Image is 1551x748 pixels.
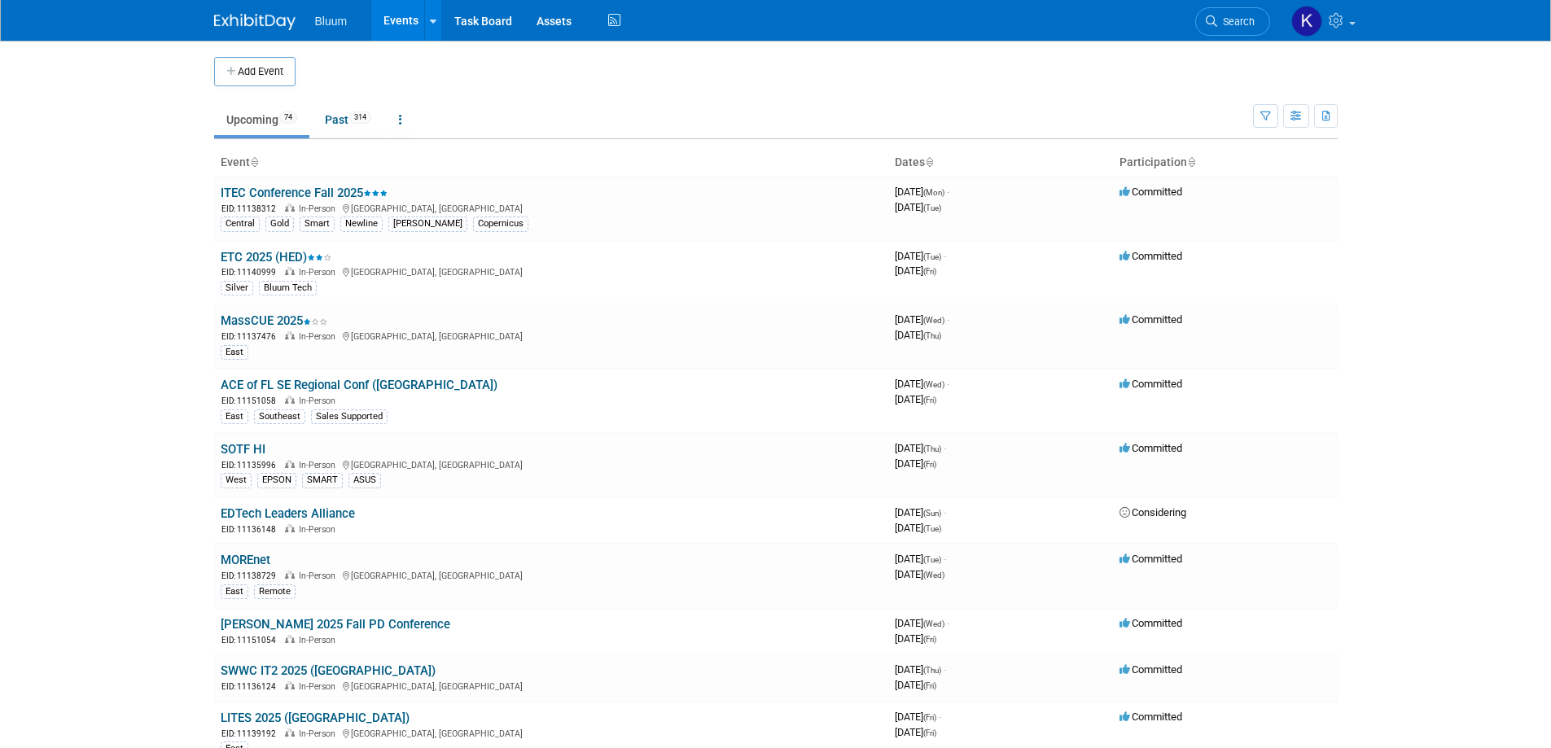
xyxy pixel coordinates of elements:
[285,267,295,275] img: In-Person Event
[221,396,283,405] span: EID: 11151058
[1119,313,1182,326] span: Committed
[221,250,331,265] a: ETC 2025 (HED)
[895,313,949,326] span: [DATE]
[895,553,946,565] span: [DATE]
[221,186,388,200] a: ITEC Conference Fall 2025
[1113,149,1338,177] th: Participation
[1119,663,1182,676] span: Committed
[254,409,305,424] div: Southeast
[895,568,944,580] span: [DATE]
[947,186,949,198] span: -
[221,636,283,645] span: EID: 11151054
[923,619,944,628] span: (Wed)
[895,663,946,676] span: [DATE]
[895,457,936,470] span: [DATE]
[221,204,283,213] span: EID: 11138312
[279,112,297,124] span: 74
[299,728,340,739] span: In-Person
[302,473,343,488] div: SMART
[923,252,941,261] span: (Tue)
[944,663,946,676] span: -
[923,509,941,518] span: (Sun)
[923,635,936,644] span: (Fri)
[214,57,296,86] button: Add Event
[221,682,283,691] span: EID: 11136124
[259,281,317,295] div: Bluum Tech
[250,155,258,168] a: Sort by Event Name
[1119,186,1182,198] span: Committed
[947,313,949,326] span: -
[923,331,941,340] span: (Thu)
[214,14,296,30] img: ExhibitDay
[1217,15,1255,28] span: Search
[285,728,295,737] img: In-Person Event
[1119,506,1186,518] span: Considering
[315,15,348,28] span: Bluum
[299,203,340,214] span: In-Person
[923,681,936,690] span: (Fri)
[313,104,383,135] a: Past314
[221,313,327,328] a: MassCUE 2025
[299,681,340,692] span: In-Person
[1195,7,1270,36] a: Search
[254,584,296,599] div: Remote
[1119,442,1182,454] span: Committed
[221,217,260,231] div: Central
[221,281,253,295] div: Silver
[221,571,283,580] span: EID: 11138729
[221,442,265,457] a: SOTF HI
[221,506,355,521] a: EDTech Leaders Alliance
[923,188,944,197] span: (Mon)
[895,186,949,198] span: [DATE]
[221,329,882,343] div: [GEOGRAPHIC_DATA], [GEOGRAPHIC_DATA]
[944,442,946,454] span: -
[221,711,410,725] a: LITES 2025 ([GEOGRAPHIC_DATA])
[349,112,371,124] span: 314
[944,506,946,518] span: -
[923,713,936,722] span: (Fri)
[947,617,949,629] span: -
[221,679,882,693] div: [GEOGRAPHIC_DATA], [GEOGRAPHIC_DATA]
[221,201,882,215] div: [GEOGRAPHIC_DATA], [GEOGRAPHIC_DATA]
[895,201,941,213] span: [DATE]
[923,524,941,533] span: (Tue)
[221,525,283,534] span: EID: 11136148
[1291,6,1322,37] img: Kellie Noller
[925,155,933,168] a: Sort by Start Date
[221,332,283,341] span: EID: 11137476
[923,203,941,212] span: (Tue)
[895,506,946,518] span: [DATE]
[285,524,295,532] img: In-Person Event
[348,473,381,488] div: ASUS
[923,460,936,469] span: (Fri)
[221,409,248,424] div: East
[285,203,295,212] img: In-Person Event
[257,473,296,488] div: EPSON
[299,331,340,342] span: In-Person
[214,149,888,177] th: Event
[947,378,949,390] span: -
[1187,155,1195,168] a: Sort by Participation Type
[221,268,283,277] span: EID: 11140999
[1119,378,1182,390] span: Committed
[895,711,941,723] span: [DATE]
[285,681,295,689] img: In-Person Event
[311,409,388,424] div: Sales Supported
[923,728,936,737] span: (Fri)
[221,345,248,360] div: East
[221,378,497,392] a: ACE of FL SE Regional Conf ([GEOGRAPHIC_DATA])
[221,461,283,470] span: EID: 11135996
[895,265,936,277] span: [DATE]
[888,149,1113,177] th: Dates
[895,679,936,691] span: [DATE]
[221,729,283,738] span: EID: 11139192
[1119,553,1182,565] span: Committed
[299,460,340,470] span: In-Person
[895,329,941,341] span: [DATE]
[944,553,946,565] span: -
[1119,250,1182,262] span: Committed
[895,442,946,454] span: [DATE]
[923,316,944,325] span: (Wed)
[221,663,436,678] a: SWWC IT2 2025 ([GEOGRAPHIC_DATA])
[300,217,335,231] div: Smart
